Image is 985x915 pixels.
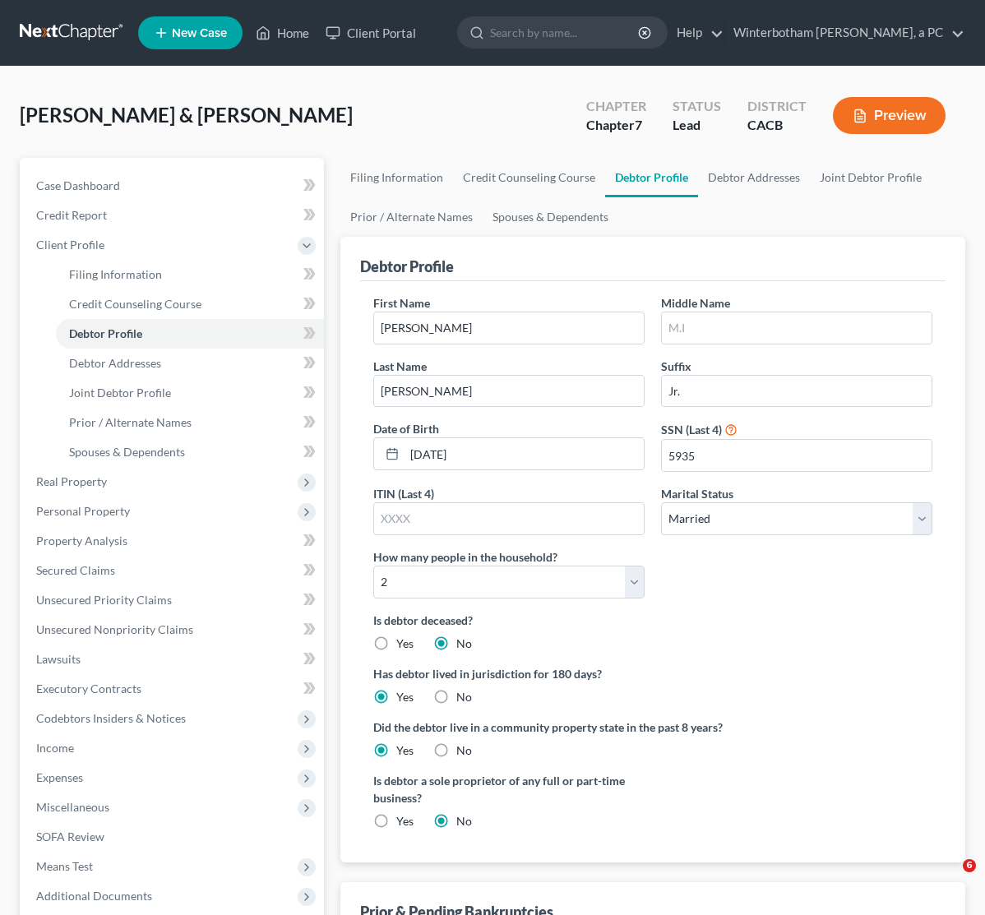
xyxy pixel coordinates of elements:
span: New Case [172,27,227,39]
a: Prior / Alternate Names [56,408,324,437]
a: Debtor Addresses [698,158,810,197]
label: No [456,742,472,759]
a: Winterbotham [PERSON_NAME], a PC [725,18,964,48]
a: Client Portal [317,18,424,48]
a: Debtor Profile [56,319,324,349]
label: Has debtor lived in jurisdiction for 180 days? [373,665,932,682]
label: SSN (Last 4) [661,421,722,438]
span: [PERSON_NAME] & [PERSON_NAME] [20,103,353,127]
div: CACB [747,116,807,135]
span: Lawsuits [36,652,81,666]
a: Home [247,18,317,48]
a: Filing Information [56,260,324,289]
a: Case Dashboard [23,171,324,201]
span: Secured Claims [36,563,115,577]
div: Debtor Profile [360,256,454,276]
span: Joint Debtor Profile [69,386,171,400]
span: Prior / Alternate Names [69,415,192,429]
label: Yes [396,689,414,705]
label: Is debtor a sole proprietor of any full or part-time business? [373,772,645,806]
a: Spouses & Dependents [56,437,324,467]
a: Executory Contracts [23,674,324,704]
span: SOFA Review [36,830,104,843]
a: Joint Debtor Profile [56,378,324,408]
span: Miscellaneous [36,800,109,814]
a: Credit Counseling Course [56,289,324,319]
input: -- [374,312,644,344]
span: Filing Information [69,267,162,281]
label: Last Name [373,358,427,375]
label: Marital Status [661,485,733,502]
label: Yes [396,742,414,759]
span: Executory Contracts [36,682,141,695]
input: XXXX [662,440,932,471]
input: Search by name... [490,17,640,48]
div: Lead [673,116,721,135]
label: First Name [373,294,430,312]
label: No [456,635,472,652]
a: Credit Report [23,201,324,230]
label: How many people in the household? [373,548,557,566]
span: Case Dashboard [36,178,120,192]
label: No [456,813,472,830]
a: Filing Information [340,158,453,197]
span: Unsecured Priority Claims [36,593,172,607]
label: Suffix [661,358,691,375]
a: Spouses & Dependents [483,197,618,237]
span: Unsecured Nonpriority Claims [36,622,193,636]
div: Chapter [586,116,646,135]
span: Additional Documents [36,889,152,903]
a: Debtor Addresses [56,349,324,378]
label: No [456,689,472,705]
a: Credit Counseling Course [453,158,605,197]
span: Codebtors Insiders & Notices [36,711,186,725]
label: Date of Birth [373,420,439,437]
label: Middle Name [661,294,730,312]
input: -- [374,376,644,407]
button: Preview [833,97,946,134]
a: Unsecured Priority Claims [23,585,324,615]
span: 7 [635,117,642,132]
span: Client Profile [36,238,104,252]
span: Expenses [36,770,83,784]
a: Secured Claims [23,556,324,585]
div: District [747,97,807,116]
input: -- [662,376,932,407]
input: XXXX [374,503,644,534]
a: Property Analysis [23,526,324,556]
span: Personal Property [36,504,130,518]
iframe: Intercom live chat [929,859,969,899]
span: Debtor Profile [69,326,142,340]
a: SOFA Review [23,822,324,852]
span: Real Property [36,474,107,488]
a: Lawsuits [23,645,324,674]
span: 6 [963,859,976,872]
div: Status [673,97,721,116]
a: Unsecured Nonpriority Claims [23,615,324,645]
div: Chapter [586,97,646,116]
a: Prior / Alternate Names [340,197,483,237]
span: Income [36,741,74,755]
label: Yes [396,813,414,830]
label: ITIN (Last 4) [373,485,434,502]
span: Debtor Addresses [69,356,161,370]
input: M.I [662,312,932,344]
span: Property Analysis [36,534,127,548]
label: Is debtor deceased? [373,612,932,629]
span: Means Test [36,859,93,873]
a: Joint Debtor Profile [810,158,932,197]
span: Spouses & Dependents [69,445,185,459]
a: Debtor Profile [605,158,698,197]
span: Credit Report [36,208,107,222]
label: Yes [396,635,414,652]
input: MM/DD/YYYY [405,438,644,469]
a: Help [668,18,724,48]
span: Credit Counseling Course [69,297,201,311]
label: Did the debtor live in a community property state in the past 8 years? [373,719,932,736]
